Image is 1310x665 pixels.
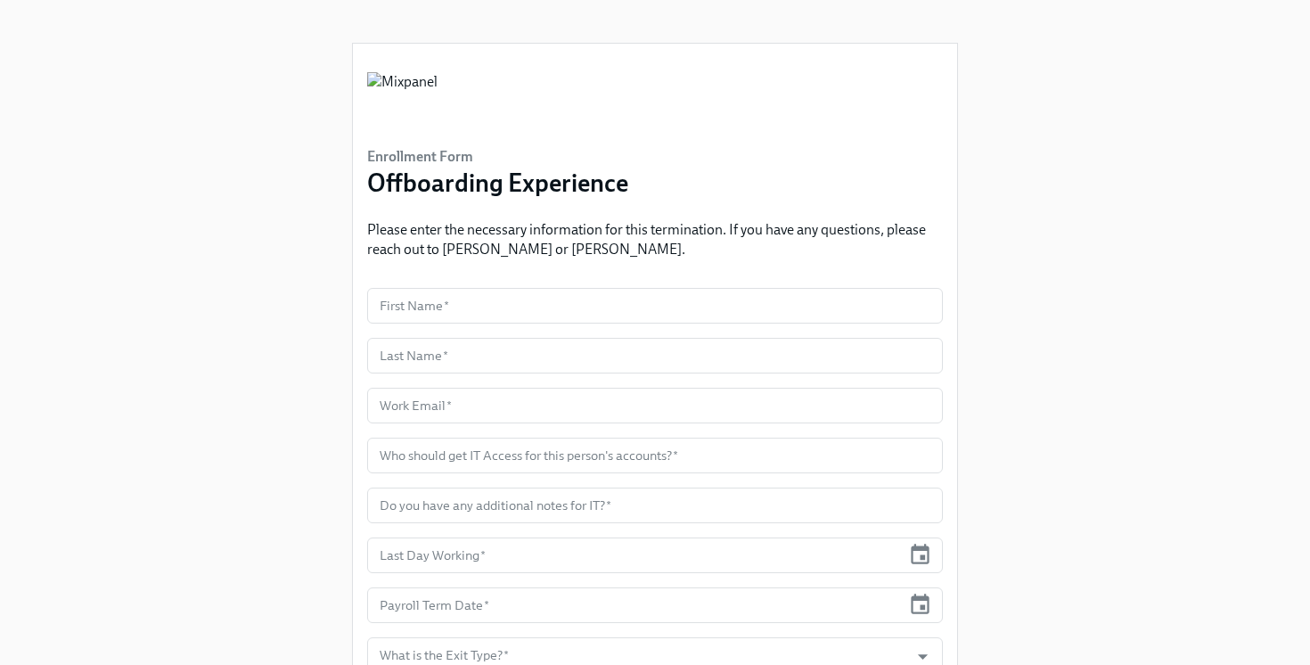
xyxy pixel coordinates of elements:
img: Mixpanel [367,72,438,126]
input: MM/DD/YYYY [367,587,901,623]
input: MM/DD/YYYY [367,538,901,573]
h6: Enrollment Form [367,147,628,167]
h3: Offboarding Experience [367,167,628,199]
p: Please enter the necessary information for this termination. If you have any questions, please re... [367,220,943,259]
